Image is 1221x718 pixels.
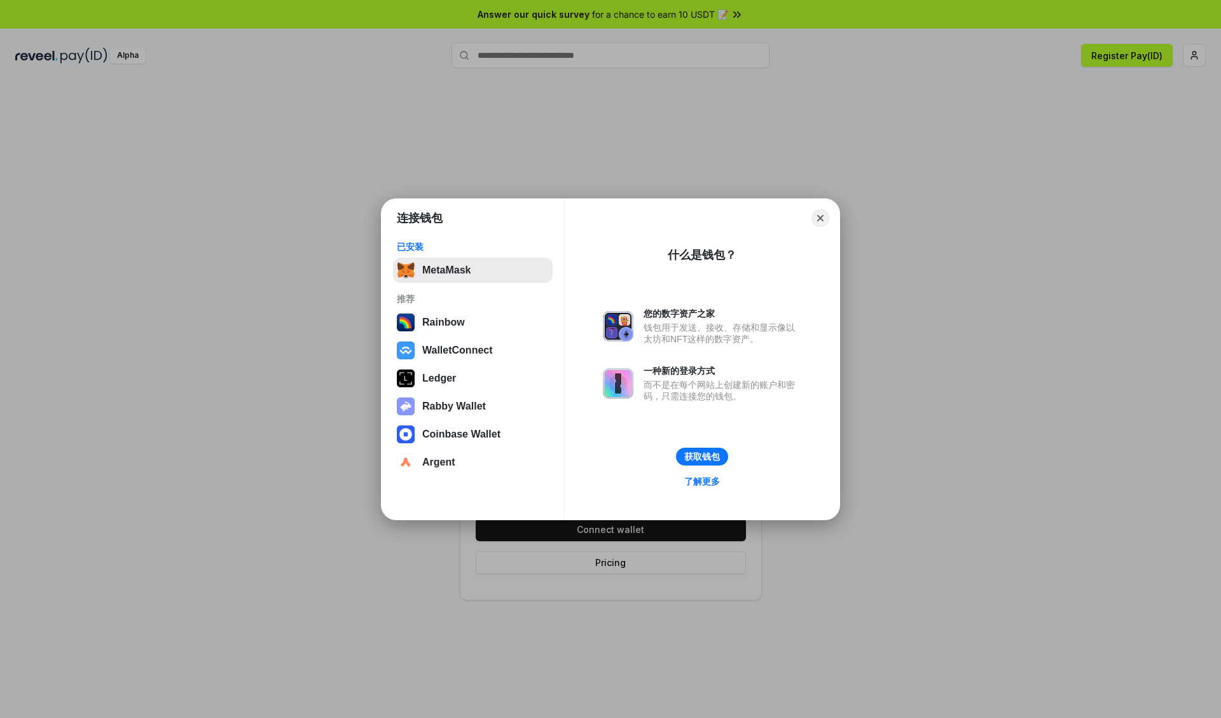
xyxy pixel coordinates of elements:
[397,369,415,387] img: svg+xml,%3Csvg%20xmlns%3D%22http%3A%2F%2Fwww.w3.org%2F2000%2Fsvg%22%20width%3D%2228%22%20height%3...
[668,247,736,263] div: 什么是钱包？
[397,241,549,252] div: 已安装
[397,425,415,443] img: svg+xml,%3Csvg%20width%3D%2228%22%20height%3D%2228%22%20viewBox%3D%220%200%2028%2028%22%20fill%3D...
[397,342,415,359] img: svg+xml,%3Csvg%20width%3D%2228%22%20height%3D%2228%22%20viewBox%3D%220%200%2028%2028%22%20fill%3D...
[676,448,728,466] button: 获取钱包
[644,379,801,402] div: 而不是在每个网站上创建新的账户和密码，只需连接您的钱包。
[393,394,553,419] button: Rabby Wallet
[422,345,493,356] div: WalletConnect
[422,373,456,384] div: Ledger
[422,317,465,328] div: Rainbow
[393,366,553,391] button: Ledger
[397,453,415,471] img: svg+xml,%3Csvg%20width%3D%2228%22%20height%3D%2228%22%20viewBox%3D%220%200%2028%2028%22%20fill%3D...
[603,368,633,399] img: svg+xml,%3Csvg%20xmlns%3D%22http%3A%2F%2Fwww.w3.org%2F2000%2Fsvg%22%20fill%3D%22none%22%20viewBox...
[644,365,801,376] div: 一种新的登录方式
[393,258,553,283] button: MetaMask
[422,265,471,276] div: MetaMask
[811,209,829,227] button: Close
[603,311,633,342] img: svg+xml,%3Csvg%20xmlns%3D%22http%3A%2F%2Fwww.w3.org%2F2000%2Fsvg%22%20fill%3D%22none%22%20viewBox...
[644,308,801,319] div: 您的数字资产之家
[677,473,728,490] a: 了解更多
[397,211,443,226] h1: 连接钱包
[422,457,455,468] div: Argent
[684,476,720,487] div: 了解更多
[397,397,415,415] img: svg+xml,%3Csvg%20xmlns%3D%22http%3A%2F%2Fwww.w3.org%2F2000%2Fsvg%22%20fill%3D%22none%22%20viewBox...
[644,322,801,345] div: 钱包用于发送、接收、存储和显示像以太坊和NFT这样的数字资产。
[422,429,500,440] div: Coinbase Wallet
[397,314,415,331] img: svg+xml,%3Csvg%20width%3D%22120%22%20height%3D%22120%22%20viewBox%3D%220%200%20120%20120%22%20fil...
[393,450,553,475] button: Argent
[422,401,486,412] div: Rabby Wallet
[393,422,553,447] button: Coinbase Wallet
[397,293,549,305] div: 推荐
[397,261,415,279] img: svg+xml,%3Csvg%20fill%3D%22none%22%20height%3D%2233%22%20viewBox%3D%220%200%2035%2033%22%20width%...
[393,338,553,363] button: WalletConnect
[684,451,720,462] div: 获取钱包
[393,310,553,335] button: Rainbow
